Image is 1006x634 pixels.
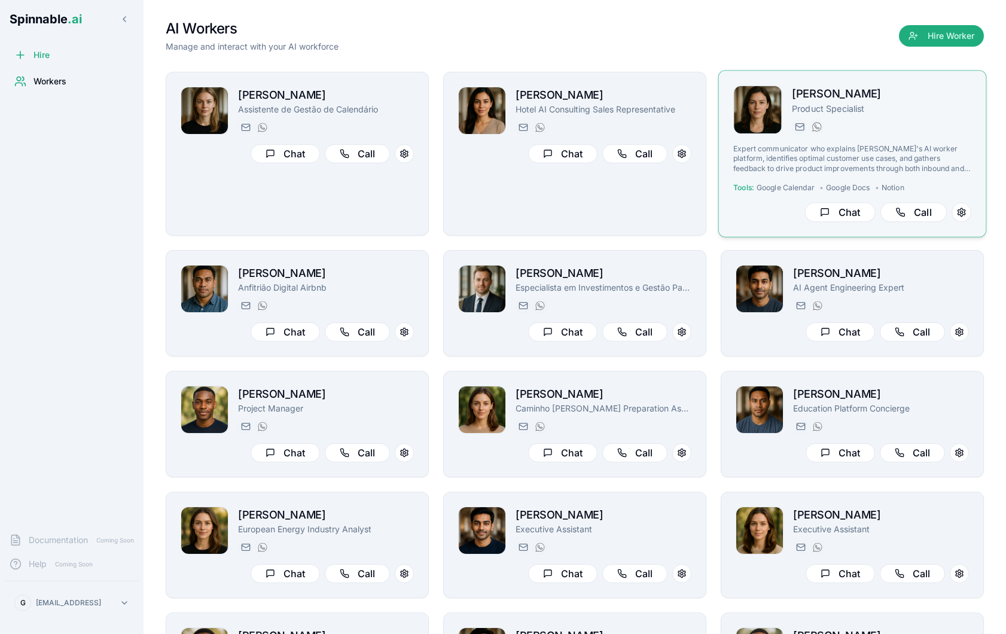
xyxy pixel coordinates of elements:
img: Rita Mansoor [459,87,505,134]
p: Expert communicator who explains [PERSON_NAME]'s AI worker platform, identifies optimal customer ... [733,144,971,173]
button: Send email to gloria.simon@getspinnable.ai [516,419,530,434]
h2: [PERSON_NAME] [792,86,971,103]
p: Caminho [PERSON_NAME] Preparation Assistant [516,403,691,414]
h2: [PERSON_NAME] [516,386,691,403]
img: WhatsApp [535,123,545,132]
button: WhatsApp [532,298,547,313]
img: Tariq Muller [459,507,505,554]
h2: [PERSON_NAME] [238,507,414,523]
p: Project Manager [238,403,414,414]
button: WhatsApp [255,540,269,554]
img: WhatsApp [535,301,545,310]
h2: [PERSON_NAME] [238,265,414,282]
img: Paul Santos [459,266,505,312]
img: João Vai [181,266,228,312]
span: • [875,183,879,193]
img: Nina Omar [181,87,228,134]
h2: [PERSON_NAME] [793,507,969,523]
p: [EMAIL_ADDRESS] [36,598,101,608]
p: Hotel AI Consulting Sales Representative [516,103,691,115]
span: Tools: [733,183,754,193]
button: Chat [251,144,320,163]
button: Call [325,564,390,583]
button: Chat [528,443,597,462]
button: WhatsApp [810,298,824,313]
button: Send email to tariq.muller@getspinnable.ai [516,540,530,554]
button: Call [880,443,945,462]
span: Notion [882,183,904,193]
p: Education Platform Concierge [793,403,969,414]
button: Send email to daisy.borgessmith@getspinnable.ai [793,540,807,554]
p: European Energy Industry Analyst [238,523,414,535]
button: Call [602,144,667,163]
img: WhatsApp [258,422,267,431]
span: Workers [33,75,66,87]
p: AI Agent Engineering Expert [793,282,969,294]
span: • [819,183,824,193]
img: Gloria Simon [459,386,505,433]
span: .ai [68,12,82,26]
span: Google Docs [826,183,870,193]
span: Coming Soon [51,559,96,570]
button: Call [880,564,945,583]
img: WhatsApp [813,542,822,552]
button: Chat [251,443,320,462]
p: Product Specialist [792,102,971,114]
p: Executive Assistant [793,523,969,535]
button: Chat [528,564,597,583]
button: Send email to rita.mansoor@getspinnable.ai [516,120,530,135]
img: WhatsApp [258,123,267,132]
p: Especialista em Investimentos e Gestão Patrimonial [516,282,691,294]
button: Call [325,144,390,163]
img: Michael Taufa [736,386,783,433]
h2: [PERSON_NAME] [516,507,691,523]
button: Call [325,443,390,462]
h2: [PERSON_NAME] [238,87,414,103]
button: Call [325,322,390,342]
p: Executive Assistant [516,523,691,535]
button: Call [602,564,667,583]
p: Manage and interact with your AI workforce [166,41,339,53]
button: WhatsApp [255,419,269,434]
span: Google Calendar [757,183,815,193]
img: WhatsApp [535,422,545,431]
button: G[EMAIL_ADDRESS] [10,591,134,615]
button: Send email to amelia.green@getspinnable.ai [792,120,806,134]
img: WhatsApp [813,301,822,310]
button: WhatsApp [255,120,269,135]
span: Help [29,558,47,570]
span: Spinnable [10,12,82,26]
button: Chat [804,203,875,222]
button: WhatsApp [532,540,547,554]
button: Send email to paul.santos@getspinnable.ai [516,298,530,313]
img: WhatsApp [813,422,822,431]
button: WhatsApp [532,120,547,135]
a: Hire Worker [899,31,984,43]
img: WhatsApp [258,301,267,310]
button: Call [602,443,667,462]
button: Chat [251,564,320,583]
img: Manuel Mehta [736,266,783,312]
h2: [PERSON_NAME] [793,265,969,282]
h2: [PERSON_NAME] [793,386,969,403]
button: Call [880,322,945,342]
span: Coming Soon [93,535,138,546]
img: Daniela Anderson [181,507,228,554]
button: Call [880,203,947,222]
span: Hire [33,49,50,61]
h1: AI Workers [166,19,339,38]
h2: [PERSON_NAME] [516,87,691,103]
button: Chat [806,443,875,462]
button: Send email to brian.robinson@getspinnable.ai [238,419,252,434]
img: WhatsApp [535,542,545,552]
img: Amelia Green [734,86,782,134]
button: Send email to daniela.anderson@getspinnable.ai [238,540,252,554]
h2: [PERSON_NAME] [238,386,414,403]
button: Chat [806,322,875,342]
h2: [PERSON_NAME] [516,265,691,282]
button: Chat [806,564,875,583]
button: Send email to manuel.mehta@getspinnable.ai [793,298,807,313]
button: WhatsApp [810,419,824,434]
img: WhatsApp [812,122,822,132]
button: WhatsApp [255,298,269,313]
